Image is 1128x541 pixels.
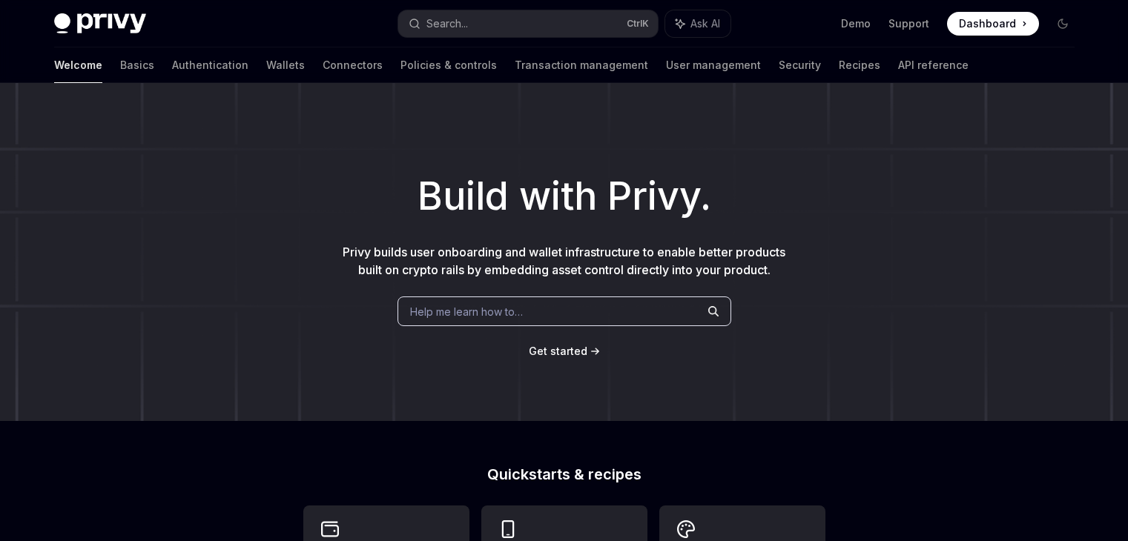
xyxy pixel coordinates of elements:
span: Help me learn how to… [410,304,523,319]
h2: Quickstarts & recipes [303,467,825,482]
a: Security [779,47,821,83]
a: Get started [529,344,587,359]
span: Privy builds user onboarding and wallet infrastructure to enable better products built on crypto ... [343,245,785,277]
a: Transaction management [515,47,648,83]
a: Recipes [839,47,880,83]
a: Basics [120,47,154,83]
a: User management [666,47,761,83]
a: Policies & controls [400,47,497,83]
span: Get started [529,345,587,357]
span: Dashboard [959,16,1016,31]
div: Search... [426,15,468,33]
button: Search...CtrlK [398,10,658,37]
button: Ask AI [665,10,730,37]
a: Connectors [323,47,383,83]
a: Wallets [266,47,305,83]
a: API reference [898,47,969,83]
span: Ctrl K [627,18,649,30]
a: Demo [841,16,871,31]
img: dark logo [54,13,146,34]
a: Dashboard [947,12,1039,36]
span: Ask AI [690,16,720,31]
a: Authentication [172,47,248,83]
h1: Build with Privy. [24,167,1104,225]
button: Toggle dark mode [1051,12,1075,36]
a: Support [888,16,929,31]
a: Welcome [54,47,102,83]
